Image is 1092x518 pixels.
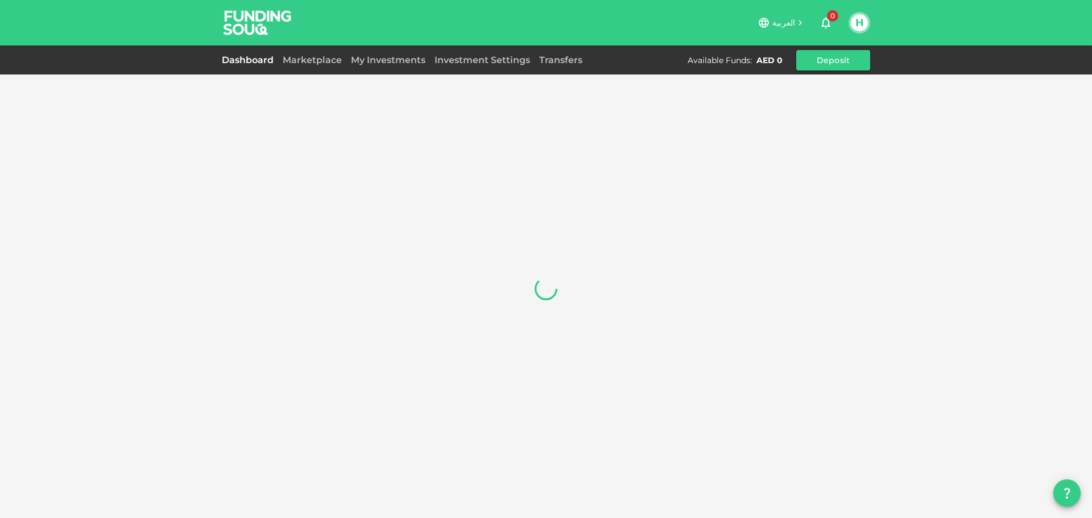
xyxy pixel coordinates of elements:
button: question [1053,479,1081,507]
a: Investment Settings [430,55,535,65]
a: Marketplace [278,55,346,65]
button: Deposit [796,50,870,71]
span: 0 [827,10,838,22]
button: H [851,14,868,31]
div: Available Funds : [688,55,752,66]
span: العربية [772,18,795,28]
button: 0 [814,11,837,34]
a: Dashboard [222,55,278,65]
a: My Investments [346,55,430,65]
a: Transfers [535,55,587,65]
div: AED 0 [756,55,783,66]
